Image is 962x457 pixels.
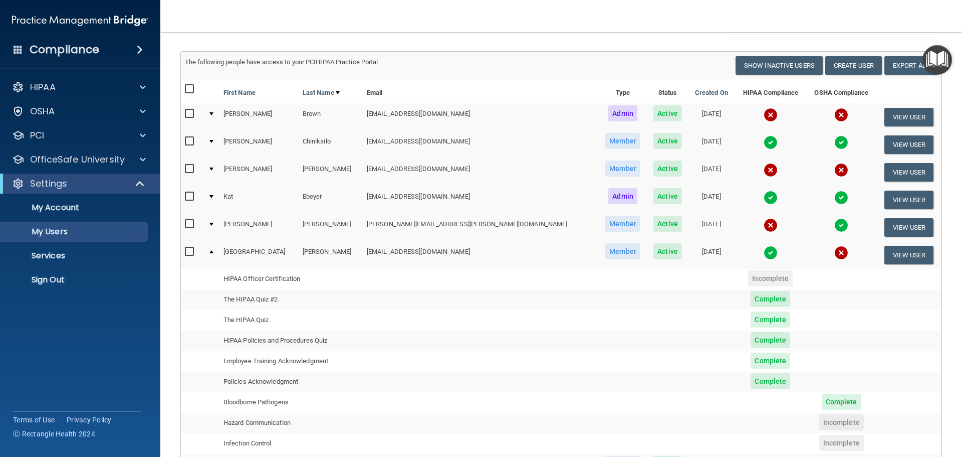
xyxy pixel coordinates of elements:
span: Active [653,133,682,149]
td: Ebeyer [299,186,363,214]
p: Sign Out [7,275,143,285]
span: Complete [751,353,790,369]
p: Services [7,251,143,261]
a: Privacy Policy [67,415,112,425]
button: Create User [825,56,882,75]
button: Open Resource Center [922,45,952,75]
td: Bloodborne Pathogens [219,392,363,413]
td: [EMAIL_ADDRESS][DOMAIN_NAME] [363,103,599,131]
td: [EMAIL_ADDRESS][DOMAIN_NAME] [363,241,599,268]
img: cross.ca9f0e7f.svg [764,218,778,232]
a: Export All [884,56,937,75]
p: PCI [30,129,44,141]
td: Chinikailo [299,131,363,159]
td: HIPAA Officer Certification [219,269,363,289]
td: The HIPAA Quiz [219,310,363,331]
button: View User [884,218,934,237]
span: Active [653,188,682,204]
td: Kat [219,186,299,214]
img: tick.e7d51cea.svg [834,218,848,232]
td: [DATE] [688,159,735,186]
span: Active [653,105,682,121]
td: Employee Training Acknowledgment [219,351,363,372]
a: Terms of Use [13,415,55,425]
span: Complete [751,312,790,328]
span: Admin [608,188,637,204]
th: OSHA Compliance [806,79,876,103]
img: cross.ca9f0e7f.svg [764,108,778,122]
button: View User [884,108,934,126]
span: Complete [751,332,790,348]
p: My Account [7,203,143,213]
td: [PERSON_NAME] [299,159,363,186]
span: Incomplete [819,435,864,451]
a: PCI [12,129,146,141]
span: Member [605,243,640,259]
img: tick.e7d51cea.svg [834,135,848,149]
td: Hazard Communication [219,413,363,433]
td: [PERSON_NAME] [219,159,299,186]
span: Active [653,243,682,259]
span: Active [653,216,682,232]
span: Ⓒ Rectangle Health 2024 [13,429,95,439]
td: [GEOGRAPHIC_DATA] [219,241,299,268]
span: Incomplete [748,270,793,286]
span: Member [605,133,640,149]
th: Type [599,79,647,103]
td: Policies Acknowledgment [219,372,363,392]
span: Member [605,161,640,177]
a: Created On [695,87,728,99]
p: OfficeSafe University [30,154,125,166]
button: View User [884,191,934,209]
a: OSHA [12,105,146,117]
p: HIPAA [30,81,56,93]
span: Complete [751,373,790,389]
button: Show Inactive Users [736,56,823,75]
iframe: Drift Widget Chat Controller [789,386,950,426]
span: Member [605,216,640,232]
td: [DATE] [688,214,735,241]
a: OfficeSafe University [12,154,146,166]
td: [PERSON_NAME] [219,131,299,159]
img: cross.ca9f0e7f.svg [834,163,848,177]
td: [PERSON_NAME][EMAIL_ADDRESS][PERSON_NAME][DOMAIN_NAME] [363,214,599,241]
h4: Compliance [30,43,99,57]
p: My Users [7,227,143,237]
td: [DATE] [688,241,735,268]
td: [EMAIL_ADDRESS][DOMAIN_NAME] [363,159,599,186]
span: Complete [751,291,790,307]
td: The HIPAA Quiz #2 [219,289,363,310]
td: [EMAIL_ADDRESS][DOMAIN_NAME] [363,186,599,214]
button: View User [884,135,934,154]
span: Active [653,161,682,177]
td: [DATE] [688,103,735,131]
img: tick.e7d51cea.svg [764,246,778,260]
p: Settings [30,178,67,190]
span: Admin [608,105,637,121]
img: cross.ca9f0e7f.svg [834,246,848,260]
a: First Name [223,87,256,99]
a: Last Name [303,87,340,99]
td: [PERSON_NAME] [219,214,299,241]
button: View User [884,163,934,182]
td: [PERSON_NAME] [299,214,363,241]
a: Settings [12,178,145,190]
td: [PERSON_NAME] [219,103,299,131]
th: Email [363,79,599,103]
td: Infection Control [219,433,363,454]
td: [DATE] [688,131,735,159]
img: cross.ca9f0e7f.svg [764,163,778,177]
td: [EMAIL_ADDRESS][DOMAIN_NAME] [363,131,599,159]
th: HIPAA Compliance [735,79,806,103]
p: OSHA [30,105,55,117]
a: HIPAA [12,81,146,93]
td: Brown [299,103,363,131]
th: Status [647,79,688,103]
img: cross.ca9f0e7f.svg [834,108,848,122]
img: tick.e7d51cea.svg [764,135,778,149]
span: The following people have access to your PCIHIPAA Practice Portal [185,58,378,66]
img: PMB logo [12,11,148,31]
img: tick.e7d51cea.svg [834,191,848,205]
td: HIPAA Policies and Procedures Quiz [219,331,363,351]
td: [DATE] [688,186,735,214]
